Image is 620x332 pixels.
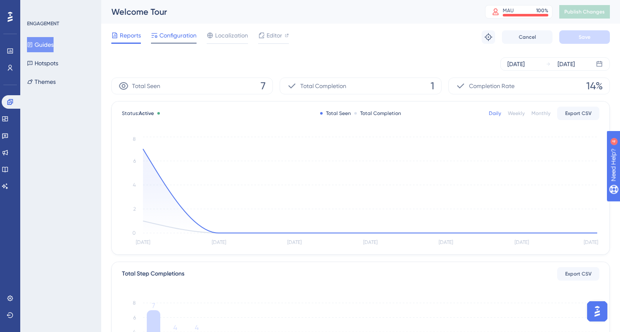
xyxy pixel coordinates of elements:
button: Themes [27,74,56,89]
tspan: 8 [133,300,136,306]
div: 100 % [536,7,548,14]
span: Save [579,34,590,40]
tspan: 4 [173,324,177,332]
span: Reports [120,30,141,40]
span: Total Completion [300,81,346,91]
tspan: [DATE] [584,239,598,245]
div: Total Completion [354,110,401,117]
div: Monthly [531,110,550,117]
span: Export CSV [565,270,592,277]
span: 7 [261,79,266,93]
button: Guides [27,37,54,52]
span: Cancel [519,34,536,40]
span: Localization [215,30,248,40]
button: Export CSV [557,267,599,281]
span: Need Help? [20,2,53,12]
tspan: 2 [133,206,136,212]
div: Weekly [508,110,525,117]
div: Daily [489,110,501,117]
div: Total Step Completions [122,269,184,279]
button: Publish Changes [559,5,610,19]
tspan: 4 [195,324,199,332]
span: 1 [431,79,434,93]
span: Export CSV [565,110,592,117]
div: Welcome Tour [111,6,464,18]
span: 14% [586,79,603,93]
span: Completion Rate [469,81,515,91]
button: Hotspots [27,56,58,71]
div: 4 [59,4,61,11]
tspan: 6 [133,315,136,321]
span: Total Seen [132,81,160,91]
div: ENGAGEMENT [27,20,59,27]
tspan: [DATE] [287,239,302,245]
tspan: [DATE] [515,239,529,245]
iframe: UserGuiding AI Assistant Launcher [585,299,610,324]
div: Total Seen [320,110,351,117]
span: Publish Changes [564,8,605,15]
div: [DATE] [507,59,525,69]
tspan: [DATE] [439,239,453,245]
tspan: 6 [133,158,136,164]
tspan: 8 [133,136,136,142]
span: Active [139,110,154,116]
tspan: 0 [132,230,136,236]
tspan: [DATE] [363,239,377,245]
div: MAU [503,7,514,14]
tspan: [DATE] [212,239,226,245]
tspan: 7 [152,302,155,310]
span: Configuration [159,30,197,40]
span: Editor [267,30,282,40]
button: Export CSV [557,107,599,120]
button: Save [559,30,610,44]
div: [DATE] [558,59,575,69]
span: Status: [122,110,154,117]
button: Cancel [502,30,553,44]
tspan: [DATE] [136,239,150,245]
tspan: 4 [133,182,136,188]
